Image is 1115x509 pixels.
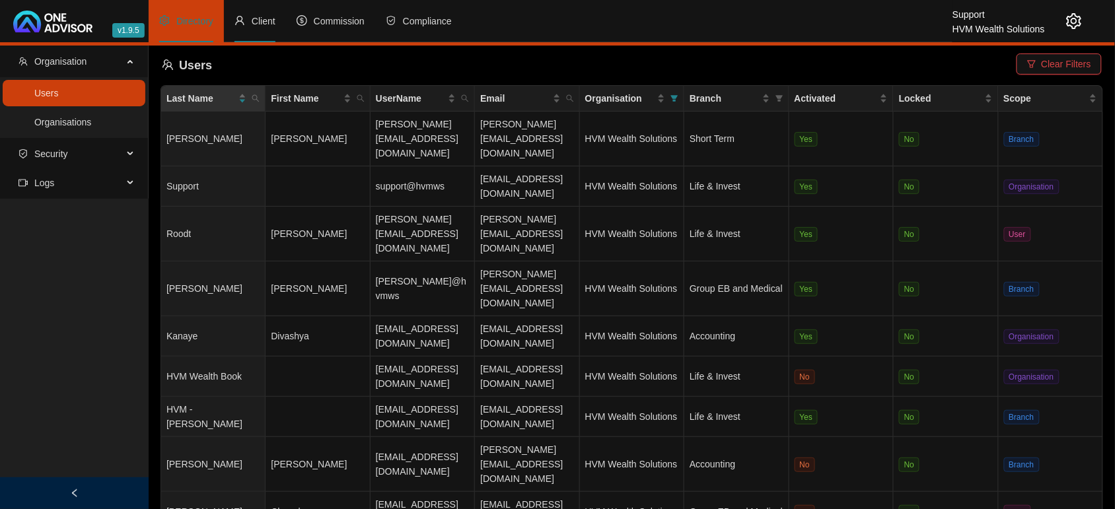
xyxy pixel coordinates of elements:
td: Life & Invest [684,166,789,207]
span: No [899,458,919,472]
span: Organisation [1004,180,1060,194]
td: Accounting [684,316,789,356]
span: Yes [795,180,818,194]
span: filter [775,94,783,102]
span: Commission [314,16,365,26]
span: team [162,59,174,71]
span: Yes [795,132,818,147]
a: Organisations [34,117,91,127]
span: Organisation [34,56,87,67]
div: HVM Wealth Solutions [953,18,1045,32]
span: No [795,370,815,384]
span: user [234,15,245,26]
span: No [899,282,919,296]
span: Organisation [585,91,655,106]
button: Clear Filters [1017,53,1102,75]
td: [PERSON_NAME][EMAIL_ADDRESS][DOMAIN_NAME] [475,437,579,492]
span: Directory [176,16,213,26]
th: Organisation [580,86,684,112]
span: Organisation [1004,329,1060,344]
span: filter [670,94,678,102]
span: search [357,94,365,102]
td: Accounting [684,437,789,492]
td: HVM Wealth Solutions [580,316,684,356]
span: team [18,57,28,66]
span: Branch [1004,282,1040,296]
img: 2df55531c6924b55f21c4cf5d4484680-logo-light.svg [13,11,92,32]
td: HVM Wealth Solutions [580,356,684,397]
th: Scope [999,86,1104,112]
span: Organisation [1004,370,1060,384]
span: search [354,88,367,108]
td: [PERSON_NAME] [161,437,266,492]
td: HVM Wealth Solutions [580,261,684,316]
td: HVM Wealth Solutions [580,166,684,207]
span: search [458,88,472,108]
td: [PERSON_NAME][EMAIL_ADDRESS][DOMAIN_NAME] [475,112,579,166]
td: HVM - [PERSON_NAME] [161,397,266,437]
span: Branch [690,91,759,106]
td: Life & Invest [684,207,789,261]
span: Scope [1004,91,1087,106]
td: [EMAIL_ADDRESS][DOMAIN_NAME] [371,397,475,437]
td: [PERSON_NAME]@hvmws [371,261,475,316]
span: Users [179,59,212,72]
span: search [563,88,577,108]
span: Yes [795,282,818,296]
td: HVM Wealth Solutions [580,397,684,437]
span: Logs [34,178,54,188]
th: UserName [371,86,475,112]
span: No [899,132,919,147]
span: search [252,94,260,102]
span: UserName [376,91,445,106]
td: HVM Wealth Solutions [580,112,684,166]
td: [PERSON_NAME][EMAIL_ADDRESS][DOMAIN_NAME] [475,261,579,316]
td: Short Term [684,112,789,166]
th: Activated [789,86,894,112]
span: Branch [1004,132,1040,147]
span: User [1004,227,1031,242]
span: Compliance [403,16,452,26]
span: Last Name [166,91,236,106]
span: setting [1066,13,1082,29]
th: Branch [684,86,789,112]
span: Security [34,149,68,159]
th: Email [475,86,579,112]
td: [EMAIL_ADDRESS][DOMAIN_NAME] [475,397,579,437]
span: Activated [795,91,877,106]
td: [EMAIL_ADDRESS][DOMAIN_NAME] [371,356,475,397]
span: No [899,227,919,242]
td: Kanaye [161,316,266,356]
span: Branch [1004,410,1040,424]
span: v1.9.5 [112,23,145,38]
td: Group EB and Medical [684,261,789,316]
td: HVM Wealth Book [161,356,266,397]
span: video-camera [18,178,28,187]
div: Support [953,3,1045,18]
span: Locked [899,91,982,106]
span: safety [386,15,396,26]
span: First Name [271,91,340,106]
span: search [249,88,262,108]
span: Clear Filters [1042,57,1091,71]
td: [PERSON_NAME] [161,112,266,166]
span: Email [480,91,550,106]
td: [PERSON_NAME][EMAIL_ADDRESS][DOMAIN_NAME] [371,112,475,166]
span: No [899,410,919,424]
td: Support [161,166,266,207]
span: left [70,489,79,498]
span: Client [252,16,275,26]
span: Yes [795,329,818,344]
span: filter [668,88,681,108]
td: [EMAIL_ADDRESS][DOMAIN_NAME] [475,166,579,207]
td: [EMAIL_ADDRESS][DOMAIN_NAME] [371,316,475,356]
td: Life & Invest [684,356,789,397]
td: [PERSON_NAME] [266,261,370,316]
td: Roodt [161,207,266,261]
td: Divashya [266,316,370,356]
span: safety-certificate [18,149,28,158]
td: [PERSON_NAME] [161,261,266,316]
span: Yes [795,227,818,242]
a: Users [34,88,59,98]
span: filter [1027,59,1036,69]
